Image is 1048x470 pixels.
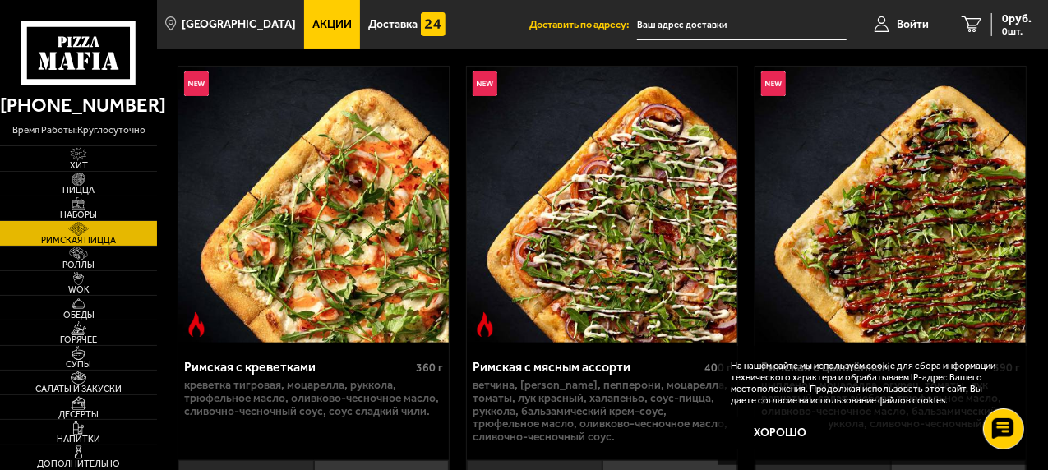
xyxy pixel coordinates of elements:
a: НовинкаОстрое блюдоРимская с креветками [178,67,449,343]
img: Острое блюдо [473,312,497,337]
img: 15daf4d41897b9f0e9f617042186c801.svg [421,12,446,37]
img: Новинка [473,71,497,96]
p: креветка тигровая, моцарелла, руккола, трюфельное масло, оливково-чесночное масло, сливочно-чесно... [184,379,443,418]
a: НовинкаРимская с цыплёнком [755,67,1026,343]
button: Хорошо [731,417,829,449]
p: ветчина, [PERSON_NAME], пепперони, моцарелла, томаты, лук красный, халапеньо, соус-пицца, руккола... [473,379,732,445]
img: Римская с мясным ассорти [467,67,737,343]
img: Римская с креветками [178,67,449,343]
a: НовинкаОстрое блюдоРимская с мясным ассорти [467,67,737,343]
input: Ваш адрес доставки [637,10,847,40]
img: Новинка [184,71,209,96]
img: Острое блюдо [184,312,209,337]
div: Римская с креветками [184,359,412,375]
span: 360 г [416,361,443,375]
span: 0 шт. [1002,26,1032,36]
p: На нашем сайте мы используем cookie для сбора информации технического характера и обрабатываем IP... [731,361,1008,406]
span: Доставить по адресу: [529,20,637,30]
span: Войти [897,19,929,30]
span: Доставка [368,19,418,30]
span: Акции [312,19,352,30]
img: Новинка [761,71,786,96]
span: 400 г [704,361,732,375]
img: Римская с цыплёнком [755,67,1026,343]
span: 0 руб. [1002,13,1032,25]
span: [GEOGRAPHIC_DATA] [182,19,297,30]
div: Римская с мясным ассорти [473,359,700,375]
